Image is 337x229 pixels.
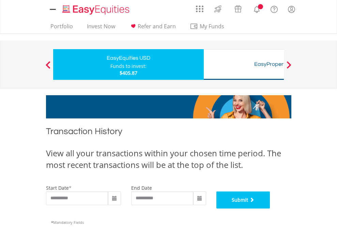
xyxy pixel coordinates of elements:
h1: Transaction History [46,125,291,141]
label: start date [46,185,69,191]
div: View all your transactions within your chosen time period. The most recent transactions will be a... [46,147,291,171]
span: Refer and Earn [138,23,176,30]
div: EasyEquities USD [57,53,200,63]
button: Next [282,65,296,71]
img: grid-menu-icon.svg [196,5,203,13]
img: EasyEquities_Logo.png [61,4,132,15]
button: Previous [41,65,55,71]
button: Submit [216,191,270,209]
label: end date [131,185,152,191]
a: My Profile [283,2,300,17]
img: vouchers-v2.svg [232,3,244,14]
img: EasyMortage Promotion Banner [46,95,291,118]
a: Vouchers [228,2,248,14]
a: FAQ's and Support [265,2,283,15]
a: Invest Now [84,23,118,33]
span: $405.87 [120,70,137,76]
a: Portfolio [48,23,76,33]
a: Refer and Earn [126,23,179,33]
span: Mandatory Fields [51,220,84,225]
img: thrive-v2.svg [212,3,224,14]
a: Home page [60,2,132,15]
a: Notifications [248,2,265,15]
span: My Funds [190,22,234,31]
div: Funds to invest: [110,63,147,70]
a: AppsGrid [192,2,208,13]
